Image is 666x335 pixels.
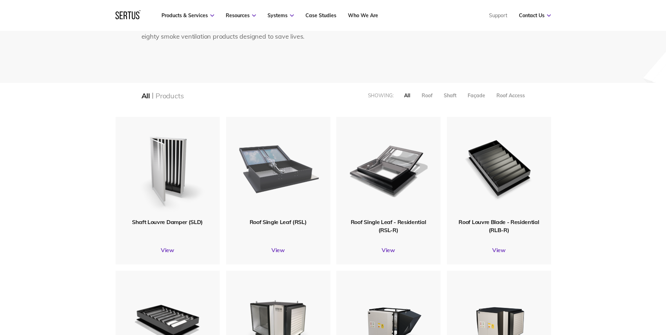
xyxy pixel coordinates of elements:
[305,12,336,19] a: Case Studies
[268,12,294,19] a: Systems
[540,254,666,335] iframe: Chat Widget
[132,218,203,225] span: Shaft Louvre Damper (SLD)
[250,218,307,225] span: Roof Single Leaf (RSL)
[444,92,456,99] div: Shaft
[519,12,551,19] a: Contact Us
[368,92,394,99] div: Showing:
[447,247,551,254] a: View
[226,247,330,254] a: View
[351,218,426,233] span: Roof Single Leaf - Residential (RSL-R)
[226,12,256,19] a: Resources
[496,92,525,99] div: Roof Access
[489,12,507,19] a: Support
[161,12,214,19] a: Products & Services
[468,92,485,99] div: Façade
[156,91,184,100] div: Products
[141,91,150,100] div: All
[348,12,378,19] a: Who We Are
[116,247,220,254] a: View
[422,92,433,99] div: Roof
[459,218,539,233] span: Roof Louvre Blade - Residential (RLB-R)
[404,92,410,99] div: All
[141,21,319,42] div: From concept to production line, we’ve built a range of over eighty smoke ventilation products de...
[336,247,441,254] a: View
